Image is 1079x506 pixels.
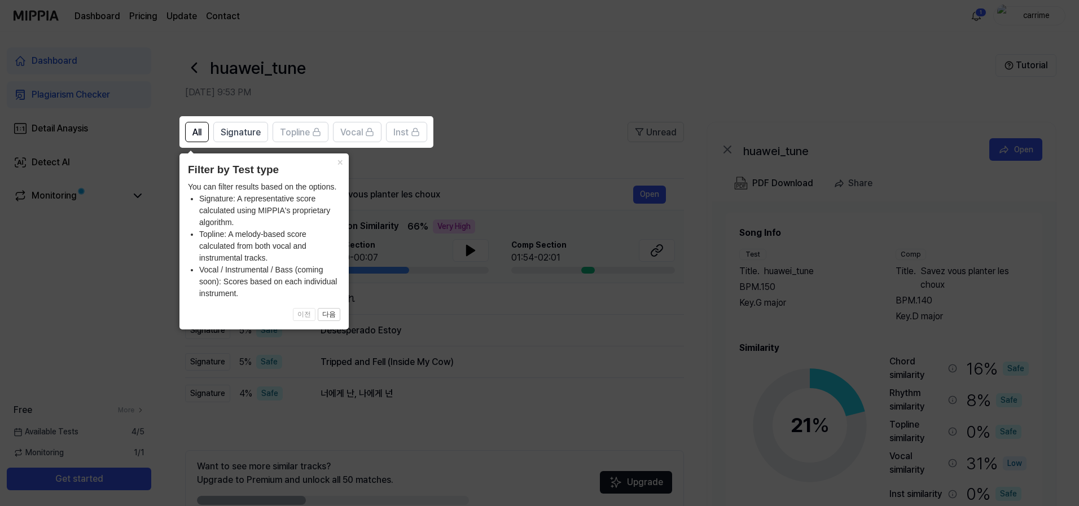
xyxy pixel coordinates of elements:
[273,122,328,142] button: Topline
[280,126,310,139] span: Topline
[199,228,340,264] li: Topline: A melody-based score calculated from both vocal and instrumental tracks.
[386,122,427,142] button: Inst
[199,264,340,300] li: Vocal / Instrumental / Bass (coming soon): Scores based on each individual instrument.
[221,126,261,139] span: Signature
[199,193,340,228] li: Signature: A representative score calculated using MIPPIA's proprietary algorithm.
[393,126,409,139] span: Inst
[333,122,381,142] button: Vocal
[331,153,349,169] button: Close
[188,181,340,300] div: You can filter results based on the options.
[318,308,340,322] button: 다음
[213,122,268,142] button: Signature
[185,122,209,142] button: All
[340,126,363,139] span: Vocal
[188,162,340,178] header: Filter by Test type
[192,126,201,139] span: All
